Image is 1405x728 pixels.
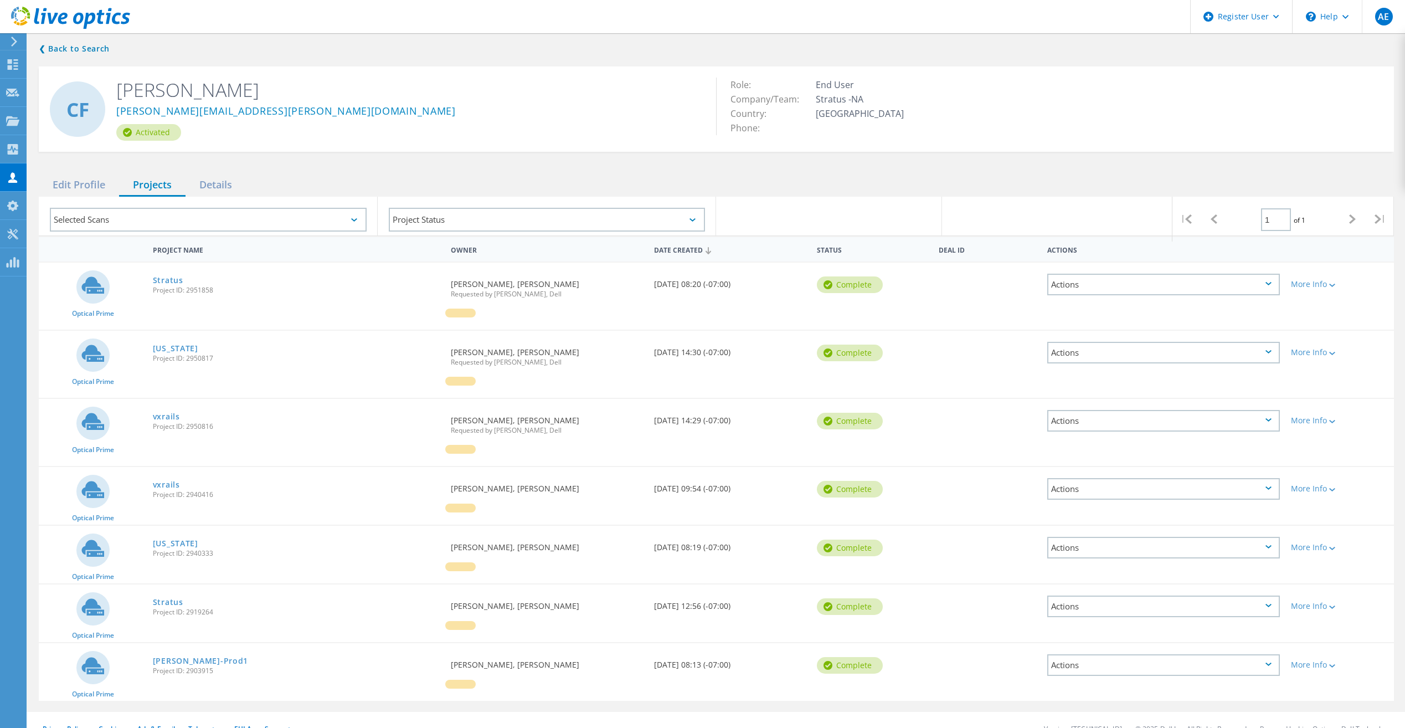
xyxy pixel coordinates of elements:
div: More Info [1291,348,1388,356]
div: [DATE] 08:13 (-07:00) [649,643,811,680]
div: Status [811,239,933,259]
div: [PERSON_NAME], [PERSON_NAME] [445,526,649,562]
div: [DATE] 09:54 (-07:00) [649,467,811,504]
span: Optical Prime [72,447,114,453]
div: Date Created [649,239,811,260]
a: [PERSON_NAME]-Prod1 [153,657,248,665]
div: Complete [817,657,883,674]
div: More Info [1291,661,1388,669]
div: More Info [1291,602,1388,610]
div: [PERSON_NAME], [PERSON_NAME] [445,585,649,621]
span: Optical Prime [72,632,114,639]
span: Project ID: 2919264 [153,609,440,616]
a: Stratus [153,598,183,606]
div: [DATE] 12:56 (-07:00) [649,585,811,621]
a: [US_STATE] [153,345,198,352]
span: Project ID: 2940333 [153,550,440,557]
a: vxrails [153,481,180,489]
div: Project Status [389,208,706,232]
span: Requested by [PERSON_NAME], Dell [451,291,643,298]
span: AE [1378,12,1389,21]
div: Deal Id [933,239,1042,259]
div: Complete [817,540,883,556]
div: Details [186,174,246,197]
span: Stratus -NA [816,93,874,105]
a: Stratus [153,276,183,284]
div: Owner [445,239,649,259]
div: Complete [817,413,883,429]
div: [PERSON_NAME], [PERSON_NAME] [445,399,649,445]
div: Activated [116,124,181,141]
div: [DATE] 14:29 (-07:00) [649,399,811,435]
div: [PERSON_NAME], [PERSON_NAME] [445,263,649,309]
span: Optical Prime [72,310,114,317]
div: [PERSON_NAME], [PERSON_NAME] [445,643,649,680]
div: More Info [1291,280,1388,288]
div: Actions [1047,537,1280,558]
span: CF [66,100,89,119]
span: Optical Prime [72,691,114,698]
a: [PERSON_NAME][EMAIL_ADDRESS][PERSON_NAME][DOMAIN_NAME] [116,106,456,117]
div: More Info [1291,485,1388,493]
div: Actions [1047,478,1280,500]
div: Actions [1047,342,1280,363]
svg: \n [1306,12,1316,22]
div: More Info [1291,417,1388,424]
span: Role: [730,79,762,91]
span: Project ID: 2951858 [153,287,440,294]
div: More Info [1291,544,1388,551]
span: Country: [730,107,778,120]
div: [DATE] 08:20 (-07:00) [649,263,811,299]
div: Project Name [147,239,445,259]
div: Projects [119,174,186,197]
h2: [PERSON_NAME] [116,78,699,102]
span: Project ID: 2950816 [153,423,440,430]
span: Optical Prime [72,515,114,521]
div: Complete [817,598,883,615]
span: Requested by [PERSON_NAME], Dell [451,427,643,434]
div: Edit Profile [39,174,119,197]
span: Project ID: 2903915 [153,668,440,674]
div: Complete [817,481,883,498]
span: Project ID: 2950817 [153,355,440,362]
div: [DATE] 14:30 (-07:00) [649,331,811,367]
div: Complete [817,276,883,293]
span: Optical Prime [72,573,114,580]
span: Phone: [730,122,771,134]
div: Actions [1047,654,1280,676]
td: [GEOGRAPHIC_DATA] [813,106,907,121]
span: Company/Team: [730,93,810,105]
td: End User [813,78,907,92]
span: Requested by [PERSON_NAME], Dell [451,359,643,366]
div: [DATE] 08:19 (-07:00) [649,526,811,562]
a: [US_STATE] [153,540,198,547]
div: Actions [1042,239,1285,259]
div: | [1366,197,1394,242]
div: Actions [1047,410,1280,432]
a: Back to search [39,42,110,55]
div: Actions [1047,596,1280,617]
a: Live Optics Dashboard [11,23,130,31]
div: Actions [1047,274,1280,295]
span: Project ID: 2940416 [153,491,440,498]
div: Complete [817,345,883,361]
div: [PERSON_NAME], [PERSON_NAME] [445,331,649,377]
div: | [1172,197,1200,242]
span: Optical Prime [72,378,114,385]
div: Selected Scans [50,208,367,232]
div: [PERSON_NAME], [PERSON_NAME] [445,467,649,504]
span: of 1 [1294,216,1305,225]
a: vxrails [153,413,180,421]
